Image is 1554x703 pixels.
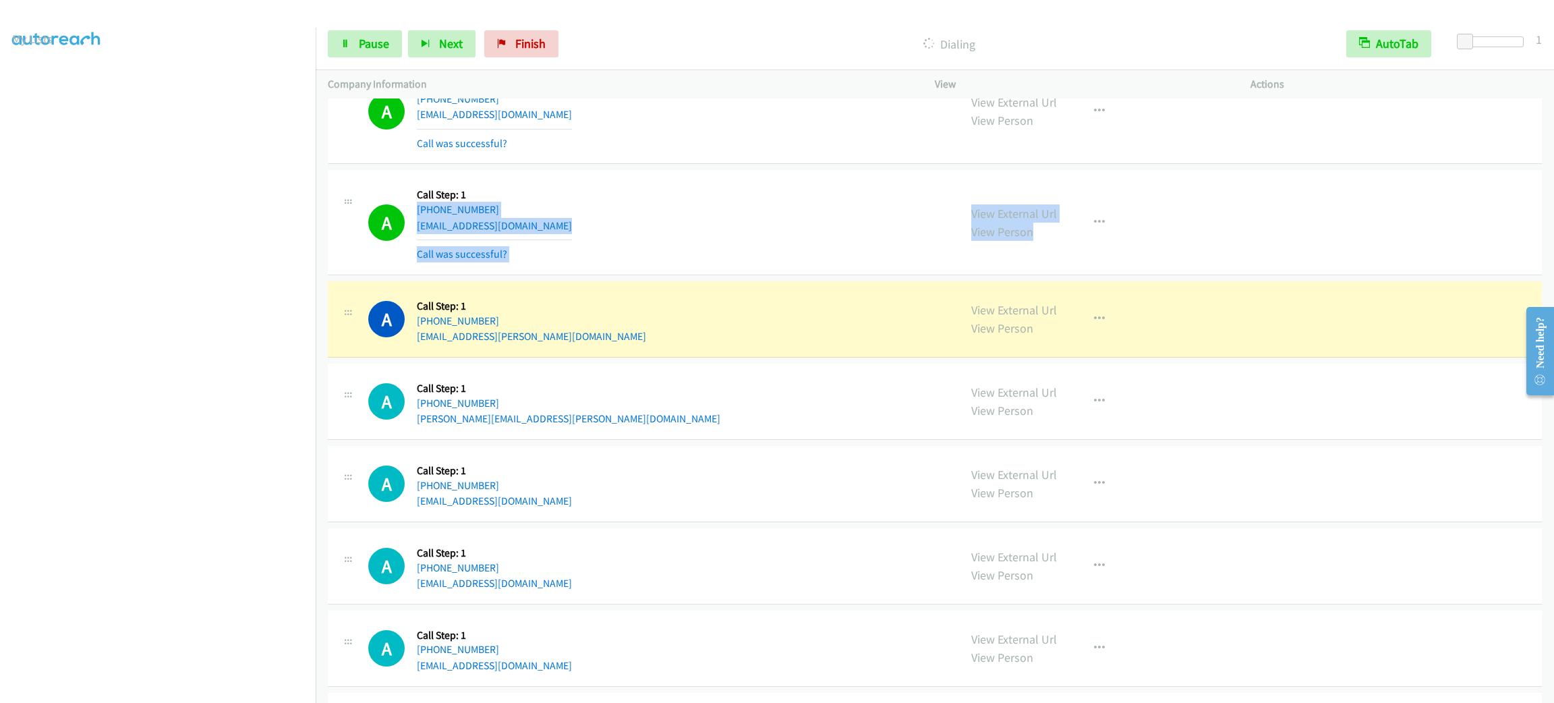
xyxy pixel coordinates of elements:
[1346,30,1431,57] button: AutoTab
[971,403,1033,418] a: View Person
[971,224,1033,240] a: View Person
[417,248,507,260] a: Call was successful?
[971,467,1057,482] a: View External Url
[417,546,572,560] h5: Call Step: 1
[417,203,499,216] a: [PHONE_NUMBER]
[328,30,402,57] a: Pause
[368,93,405,130] h1: A
[328,76,911,92] p: Company Information
[971,631,1057,647] a: View External Url
[417,464,572,478] h5: Call Step: 1
[971,485,1033,501] a: View Person
[417,188,572,202] h5: Call Step: 1
[417,577,572,590] a: [EMAIL_ADDRESS][DOMAIN_NAME]
[12,31,53,47] a: My Lists
[368,548,405,584] div: The call is yet to be attempted
[417,92,499,105] a: [PHONE_NUMBER]
[12,60,316,701] iframe: To enrich screen reader interactions, please activate Accessibility in Grammarly extension settings
[408,30,476,57] button: Next
[368,204,405,241] h1: A
[368,301,405,337] h1: A
[971,94,1057,110] a: View External Url
[417,643,499,656] a: [PHONE_NUMBER]
[417,659,572,672] a: [EMAIL_ADDRESS][DOMAIN_NAME]
[359,36,389,51] span: Pause
[368,466,405,502] h1: A
[971,302,1057,318] a: View External Url
[417,397,499,410] a: [PHONE_NUMBER]
[417,561,499,574] a: [PHONE_NUMBER]
[417,479,499,492] a: [PHONE_NUMBER]
[417,495,572,507] a: [EMAIL_ADDRESS][DOMAIN_NAME]
[1515,298,1554,405] iframe: Resource Center
[971,113,1033,128] a: View Person
[417,412,720,425] a: [PERSON_NAME][EMAIL_ADDRESS][PERSON_NAME][DOMAIN_NAME]
[971,385,1057,400] a: View External Url
[971,320,1033,336] a: View Person
[971,567,1033,583] a: View Person
[417,382,720,395] h5: Call Step: 1
[484,30,558,57] a: Finish
[417,629,572,642] h5: Call Step: 1
[417,108,572,121] a: [EMAIL_ADDRESS][DOMAIN_NAME]
[417,300,646,313] h5: Call Step: 1
[439,36,463,51] span: Next
[1536,30,1542,49] div: 1
[368,383,405,420] h1: A
[417,314,499,327] a: [PHONE_NUMBER]
[417,219,572,232] a: [EMAIL_ADDRESS][DOMAIN_NAME]
[515,36,546,51] span: Finish
[417,137,507,150] a: Call was successful?
[971,549,1057,565] a: View External Url
[368,630,405,667] h1: A
[971,206,1057,221] a: View External Url
[417,330,646,343] a: [EMAIL_ADDRESS][PERSON_NAME][DOMAIN_NAME]
[577,35,1322,53] p: Dialing
[368,548,405,584] h1: A
[935,76,1226,92] p: View
[971,650,1033,665] a: View Person
[1250,76,1542,92] p: Actions
[368,630,405,667] div: The call is yet to be attempted
[368,383,405,420] div: The call is yet to be attempted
